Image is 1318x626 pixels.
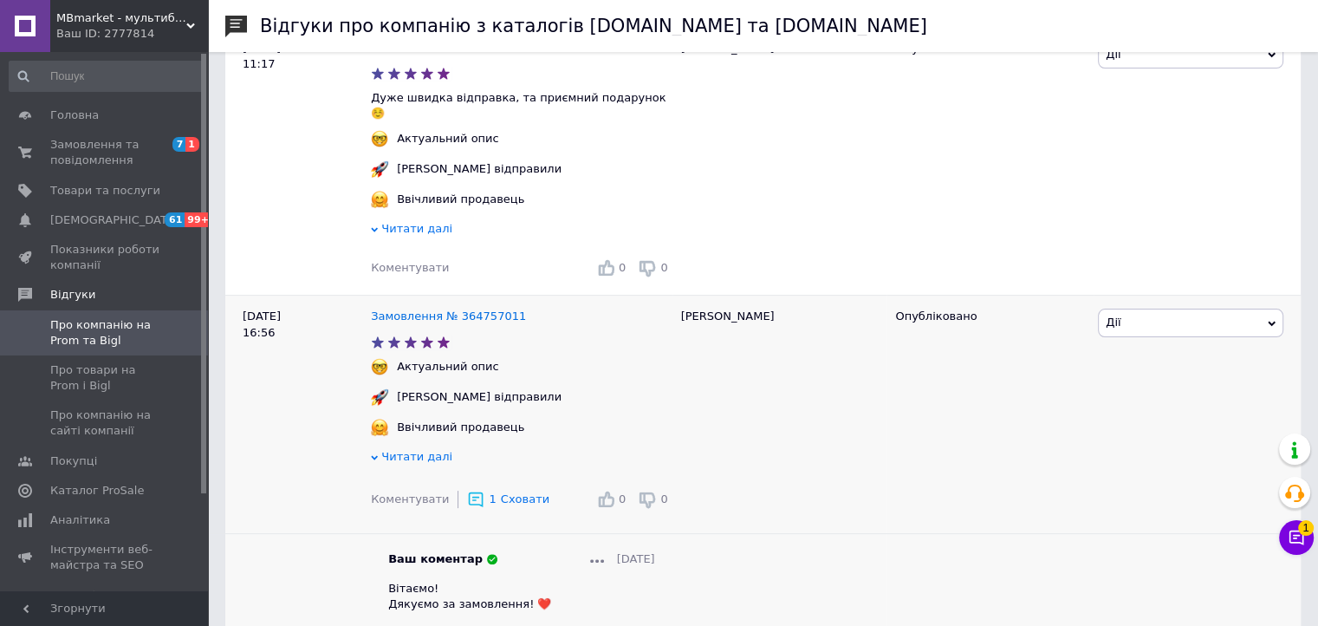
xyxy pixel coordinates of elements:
[393,359,503,375] div: Актуальний опис
[393,161,566,177] div: [PERSON_NAME] відправили
[9,61,205,92] input: Пошук
[50,408,160,439] span: Про компанію на сайті компанії
[50,183,160,199] span: Товари та послуги
[371,358,388,375] img: :nerd_face:
[489,492,496,505] span: 1
[371,42,526,55] a: Замовлення № 365422191
[50,512,110,528] span: Аналітика
[50,212,179,228] span: [DEMOGRAPHIC_DATA]
[371,191,388,208] img: :hugging_face:
[1106,48,1120,61] span: Дії
[371,419,388,436] img: :hugging_face:
[371,492,449,507] div: Коментувати
[50,137,160,168] span: Замовлення та повідомлення
[393,192,529,207] div: Ввічливий продавець
[56,26,208,42] div: Ваш ID: 2777814
[371,492,449,505] span: Коментувати
[660,261,667,274] span: 0
[467,491,549,508] div: 1Сховати
[388,582,551,610] span: Вітаємо! Дякуємо за замовлення! ❤️
[660,492,667,505] span: 0
[371,130,388,147] img: :nerd_face:
[185,137,199,152] span: 1
[50,362,160,394] span: Про товари на Prom і Bigl
[393,420,529,435] div: Ввічливий продавець
[617,551,655,567] span: [DATE]
[56,10,186,26] span: MBmarket - мультибрендовий магазин для б'юті майстрів
[388,551,483,567] span: Ваш коментар
[672,27,887,296] div: [PERSON_NAME]
[381,450,452,463] span: Читати далі
[50,453,97,469] span: Покупці
[50,588,160,619] span: Управління сайтом
[371,310,526,323] a: Замовлення № 364757011
[172,137,186,152] span: 7
[50,287,95,303] span: Відгуки
[260,16,927,36] h1: Відгуки про компанію з каталогів [DOMAIN_NAME] та [DOMAIN_NAME]
[393,131,503,147] div: Актуальний опис
[1106,316,1120,329] span: Дії
[50,483,144,499] span: Каталог ProSale
[50,108,99,123] span: Головна
[895,309,1085,324] div: Опубліковано
[225,27,371,296] div: [DATE] 11:17
[50,542,160,573] span: Інструменти веб-майстра та SEO
[619,261,626,274] span: 0
[50,317,160,349] span: Про компанію на Prom та Bigl
[371,260,449,276] div: Коментувати
[371,261,449,274] span: Коментувати
[393,389,566,405] div: [PERSON_NAME] відправили
[371,160,388,178] img: :rocket:
[1279,520,1314,555] button: Чат з покупцем1
[371,221,672,241] div: Читати далі
[50,242,160,273] span: Показники роботи компанії
[371,90,672,121] p: Дуже швидка відправка, та приємний подарунок☺️
[185,212,213,227] span: 99+
[371,388,388,406] img: :rocket:
[619,492,626,505] span: 0
[1298,520,1314,536] span: 1
[371,449,672,469] div: Читати далі
[381,222,452,235] span: Читати далі
[165,212,185,227] span: 61
[501,492,549,505] span: Сховати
